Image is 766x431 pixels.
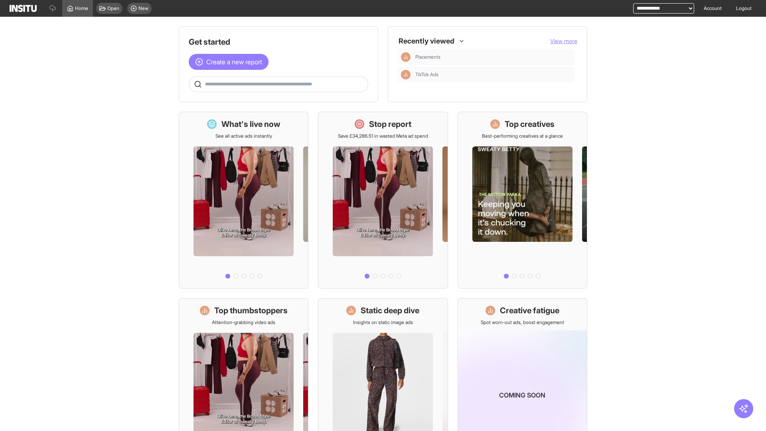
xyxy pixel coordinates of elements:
p: Best-performing creatives at a glance [482,133,563,139]
h1: Top creatives [505,119,555,130]
span: View more [550,38,577,44]
span: Open [107,5,119,12]
h1: Top thumbstoppers [214,305,288,316]
span: Create a new report [206,57,262,67]
span: Placements [415,54,571,60]
img: Logo [10,5,37,12]
p: Insights on static image ads [353,319,413,326]
p: Save £34,286.51 in wasted Meta ad spend [338,133,428,139]
h1: Static deep dive [361,305,419,316]
button: Create a new report [189,54,268,70]
p: Attention-grabbing video ads [212,319,275,326]
h1: What's live now [221,119,280,130]
h1: Get started [189,36,368,47]
span: Home [75,5,88,12]
span: TikTok Ads [415,71,571,78]
a: What's live nowSee all active ads instantly [179,112,308,289]
h1: Stop report [369,119,411,130]
span: TikTok Ads [415,71,438,78]
p: See all active ads instantly [215,133,272,139]
span: Placements [415,54,440,60]
button: View more [550,37,577,45]
a: Stop reportSave £34,286.51 in wasted Meta ad spend [318,112,448,289]
span: New [138,5,148,12]
a: Top creativesBest-performing creatives at a glance [458,112,587,289]
div: Insights [401,70,411,79]
div: Insights [401,52,411,62]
